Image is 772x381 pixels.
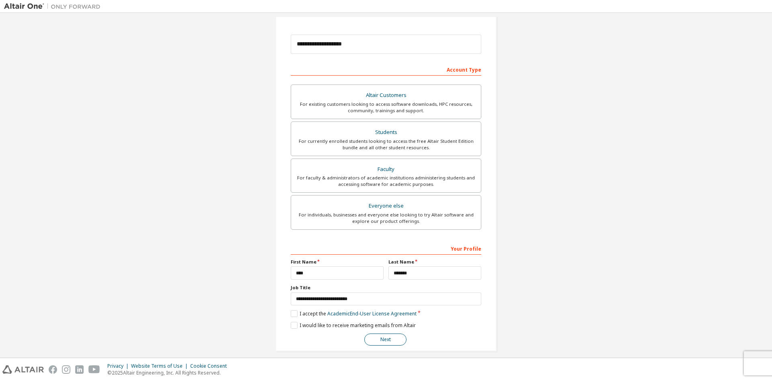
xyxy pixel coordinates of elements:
div: Everyone else [296,200,476,212]
label: Job Title [291,284,481,291]
div: Privacy [107,363,131,369]
div: Website Terms of Use [131,363,190,369]
img: instagram.svg [62,365,70,374]
a: Academic End-User License Agreement [327,310,417,317]
label: First Name [291,259,384,265]
img: Altair One [4,2,105,10]
label: I would like to receive marketing emails from Altair [291,322,416,329]
div: Account Type [291,63,481,76]
div: Cookie Consent [190,363,232,369]
img: linkedin.svg [75,365,84,374]
div: Students [296,127,476,138]
div: For faculty & administrators of academic institutions administering students and accessing softwa... [296,175,476,187]
div: For currently enrolled students looking to access the free Altair Student Edition bundle and all ... [296,138,476,151]
label: Last Name [388,259,481,265]
div: Faculty [296,164,476,175]
div: For individuals, businesses and everyone else looking to try Altair software and explore our prod... [296,212,476,224]
div: Altair Customers [296,90,476,101]
div: Your Profile [291,242,481,255]
p: © 2025 Altair Engineering, Inc. All Rights Reserved. [107,369,232,376]
img: youtube.svg [88,365,100,374]
img: altair_logo.svg [2,365,44,374]
label: I accept the [291,310,417,317]
img: facebook.svg [49,365,57,374]
button: Next [364,334,407,346]
div: For existing customers looking to access software downloads, HPC resources, community, trainings ... [296,101,476,114]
